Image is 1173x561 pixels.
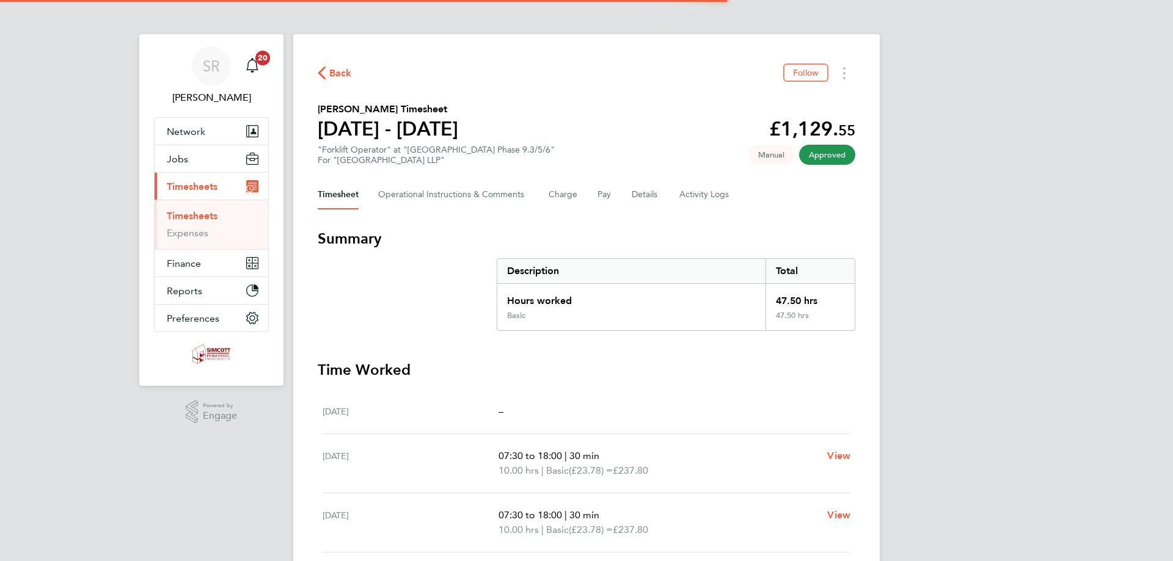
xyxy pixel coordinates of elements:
span: £237.80 [613,465,648,476]
button: Follow [783,63,828,82]
div: Timesheets [155,200,268,249]
span: This timesheet was manually created. [748,145,794,165]
span: Follow [793,67,819,78]
button: Details [632,180,660,209]
span: | [541,524,544,535]
button: Reports [155,277,268,304]
span: | [565,509,567,521]
button: Finance [155,250,268,277]
span: Network [167,126,205,137]
a: SR[PERSON_NAME] [154,46,269,105]
span: Powered by [203,400,237,411]
span: 55 [838,121,855,139]
button: Jobs [155,145,268,172]
div: For "[GEOGRAPHIC_DATA] LLP" [318,155,555,165]
div: Summary [497,258,855,331]
span: Basic [546,523,569,537]
button: Back [318,65,352,81]
a: View [827,449,850,463]
span: Finance [167,258,201,269]
button: Charge [549,180,578,209]
button: Pay [597,180,612,209]
span: | [565,450,567,461]
span: 30 min [569,450,599,461]
span: 30 min [569,509,599,521]
span: This timesheet has been approved. [799,145,855,165]
h1: [DATE] - [DATE] [318,117,458,141]
div: "Forklift Operator" at "[GEOGRAPHIC_DATA] Phase 9.3/5/6" [318,145,555,165]
a: Expenses [167,227,208,239]
span: 07:30 to 18:00 [499,509,562,521]
span: SR [203,58,220,74]
span: 07:30 to 18:00 [499,450,562,461]
span: 10.00 hrs [499,465,539,476]
div: Basic [507,311,525,320]
span: Basic [546,463,569,478]
button: Activity Logs [679,180,731,209]
span: Back [329,66,352,81]
img: simcott-logo-retina.png [192,344,231,364]
a: Timesheets [167,210,217,222]
span: 10.00 hrs [499,524,539,535]
div: Total [766,259,855,283]
span: – [499,405,503,417]
h3: Summary [318,229,855,248]
div: Hours worked [497,284,766,311]
a: Go to home page [154,344,269,364]
span: Timesheets [167,181,217,192]
span: (£23.78) = [569,465,613,476]
div: [DATE] [323,449,499,478]
span: £237.80 [613,524,648,535]
h2: [PERSON_NAME] Timesheet [318,102,458,117]
nav: Main navigation [139,34,283,386]
span: Engage [203,411,237,421]
div: Description [497,259,766,283]
button: Operational Instructions & Comments [378,180,529,209]
app-decimal: £1,129. [769,117,855,140]
span: View [827,509,850,521]
a: 20 [240,46,265,85]
button: Timesheets [155,173,268,200]
div: [DATE] [323,404,499,419]
span: Preferences [167,313,219,324]
div: 47.50 hrs [766,284,855,311]
span: Scott Ridgers [154,90,269,105]
h3: Time Worked [318,360,855,380]
span: | [541,465,544,476]
a: Powered byEngage [186,400,238,424]
a: View [827,508,850,523]
div: [DATE] [323,508,499,537]
button: Preferences [155,305,268,331]
span: Jobs [167,153,188,165]
button: Timesheets Menu [833,63,855,82]
span: Reports [167,285,202,297]
div: 47.50 hrs [766,311,855,330]
span: 20 [255,51,270,65]
span: (£23.78) = [569,524,613,535]
span: View [827,450,850,461]
button: Network [155,118,268,145]
button: Timesheet [318,180,359,209]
